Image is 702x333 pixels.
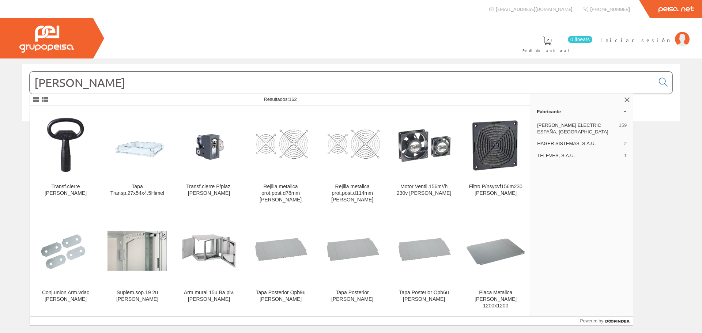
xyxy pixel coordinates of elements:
[36,290,95,303] div: Conj.union Arm.vdac [PERSON_NAME]
[537,152,621,159] span: TELEVES, S.A.U.
[466,183,525,197] div: Filtro P/nsycvf156m230 [PERSON_NAME]
[568,36,592,43] span: 0 línea/s
[600,36,671,43] span: Iniciar sesión
[251,290,310,303] div: Tapa Posterior Opb9u [PERSON_NAME]
[19,26,74,53] img: Grupo Peisa
[30,72,654,94] input: Buscar...
[388,212,460,318] a: Tapa Posterior Opb6u Himel Tapa Posterior Opb6u [PERSON_NAME]
[251,221,310,281] img: Tapa Posterior Opb9u Himel
[36,183,95,197] div: Transf.cierre [PERSON_NAME]
[590,6,630,12] span: [PHONE_NUMBER]
[624,140,627,147] span: 2
[102,106,173,212] a: Tapa Transp.27x54x4.5Himel Tapa Transp.27x54x4.5Himel
[460,212,531,318] a: Placa Metalica Himel 1200x1200 Placa Metalica [PERSON_NAME] 1200x1200
[537,140,621,147] span: HAGER SISTEMAS, S.A.U.
[624,152,627,159] span: 1
[322,183,382,203] div: Rejilla metalica prot.post.d114mm [PERSON_NAME]
[107,290,167,303] div: Suplem.sop.19 2u [PERSON_NAME]
[173,212,245,318] a: Arm.mural 15u Ba.piv.himel Arm.mural 15u Ba.piv.[PERSON_NAME]
[107,221,167,281] img: Suplem.sop.19 2u Himel
[245,212,316,318] a: Tapa Posterior Opb9u Himel Tapa Posterior Opb9u [PERSON_NAME]
[466,115,525,174] img: Filtro P/nsycvf156m230 Himel
[580,318,603,324] span: Powered by
[179,115,239,174] img: Transf.cierre P/plaz.himel
[245,106,316,212] a: Rejilla metalica prot.post.d78mm Himel Rejilla metalica prot.post.d78mm [PERSON_NAME]
[466,221,525,281] img: Placa Metalica Himel 1200x1200
[466,290,525,309] div: Placa Metalica [PERSON_NAME] 1200x1200
[102,212,173,318] a: Suplem.sop.19 2u Himel Suplem.sop.19 2u [PERSON_NAME]
[36,115,95,174] img: Transf.cierre Himel
[600,30,690,37] a: Iniciar sesión
[289,97,297,102] span: 162
[537,122,616,135] span: [PERSON_NAME] ELECTRIC ESPAÑA, [GEOGRAPHIC_DATA]
[264,97,297,102] span: Resultados:
[619,122,627,135] span: 159
[173,106,245,212] a: Transf.cierre P/plaz.himel Transf.cierre P/plaz.[PERSON_NAME]
[317,106,388,212] a: Rejilla metalica prot.post.d114mm Himel Rejilla metalica prot.post.d114mm [PERSON_NAME]
[317,212,388,318] a: Tapa Posterior Himel Tapa Posterior [PERSON_NAME]
[460,106,531,212] a: Filtro P/nsycvf156m230 Himel Filtro P/nsycvf156m230 [PERSON_NAME]
[251,183,310,203] div: Rejilla metalica prot.post.d78mm [PERSON_NAME]
[36,221,95,281] img: Conj.union Arm.vdac Himel
[251,115,310,174] img: Rejilla metalica prot.post.d78mm Himel
[580,317,633,325] a: Powered by
[30,106,101,212] a: Transf.cierre Himel Transf.cierre [PERSON_NAME]
[388,106,460,212] a: Motor Ventil.156m³/h 230v Himel Motor Ventil.156m³/h 230v [PERSON_NAME]
[394,221,454,281] img: Tapa Posterior Opb6u Himel
[496,6,572,12] span: [EMAIL_ADDRESS][DOMAIN_NAME]
[394,183,454,197] div: Motor Ventil.156m³/h 230v [PERSON_NAME]
[322,290,382,303] div: Tapa Posterior [PERSON_NAME]
[107,115,167,174] img: Tapa Transp.27x54x4.5Himel
[322,115,382,174] img: Rejilla metalica prot.post.d114mm Himel
[30,212,101,318] a: Conj.union Arm.vdac Himel Conj.union Arm.vdac [PERSON_NAME]
[179,290,239,303] div: Arm.mural 15u Ba.piv.[PERSON_NAME]
[531,106,633,117] a: Fabricante
[179,221,239,281] img: Arm.mural 15u Ba.piv.himel
[394,115,454,174] img: Motor Ventil.156m³/h 230v Himel
[179,183,239,197] div: Transf.cierre P/plaz.[PERSON_NAME]
[107,183,167,197] div: Tapa Transp.27x54x4.5Himel
[322,221,382,281] img: Tapa Posterior Himel
[394,290,454,303] div: Tapa Posterior Opb6u [PERSON_NAME]
[22,130,680,137] div: © Grupo Peisa
[522,47,572,54] span: Pedido actual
